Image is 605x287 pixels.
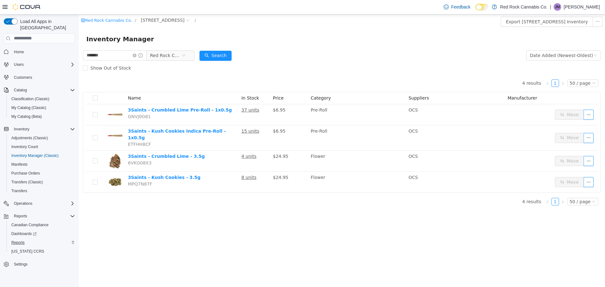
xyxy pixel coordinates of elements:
span: Inventory Count [11,144,38,149]
td: Flower [229,157,327,178]
span: Settings [11,260,75,268]
div: 50 / page [491,65,512,72]
div: Justin McCann [554,3,561,11]
span: Adjustments (Classic) [9,134,75,142]
span: 6VKG08X3 [49,146,73,151]
li: Previous Page [465,65,473,72]
span: ETFHH8CF [49,127,72,132]
button: Operations [11,200,35,207]
span: Manifests [11,162,27,167]
button: icon: searchSearch [121,36,153,46]
button: icon: ellipsis [505,141,515,152]
span: $24.95 [194,160,210,165]
i: icon: down [513,67,517,71]
span: Transfers [11,188,27,193]
button: Inventory [11,125,32,133]
a: 3Saints - Crumbled Lime Pre-Roll - 1x0.5g [49,93,153,98]
span: Home [11,48,75,56]
span: Manufacturer [429,81,458,86]
button: Settings [1,260,78,269]
span: Settings [14,262,27,267]
span: Users [14,62,24,67]
span: Customers [14,75,32,80]
span: Show Out of Stock [9,51,55,56]
span: [US_STATE] CCRS [11,249,44,254]
a: Inventory Count [9,143,41,151]
span: Users [11,61,75,68]
button: Users [1,60,78,69]
span: Suppliers [330,81,350,86]
span: Reports [11,212,75,220]
span: My Catalog (Beta) [9,113,75,120]
a: Canadian Compliance [9,221,51,229]
u: 4 units [163,139,178,144]
span: Inventory Manager (Classic) [11,153,59,158]
div: 50 / page [491,184,512,191]
a: 3Saints - Kush Cookies - 3.5g [49,160,122,165]
span: Transfers (Classic) [9,178,75,186]
span: Reports [11,240,25,245]
button: Reports [1,212,78,221]
i: icon: down [513,185,517,190]
button: [US_STATE] CCRS [6,247,78,256]
span: Adjustments (Classic) [11,135,48,141]
button: Inventory Count [6,142,78,151]
a: Home [11,48,26,56]
span: Classification (Classic) [9,95,75,103]
li: Previous Page [465,183,473,191]
a: Inventory Manager (Classic) [9,152,61,159]
button: Manifests [6,160,78,169]
button: icon: ellipsis [505,95,515,105]
span: Category [232,81,252,86]
i: icon: right [482,186,486,189]
button: Reports [6,238,78,247]
button: icon: swapMove [476,118,505,129]
span: / [116,3,117,8]
a: My Catalog (Beta) [9,113,44,120]
a: Reports [9,239,27,246]
button: Catalog [11,86,29,94]
span: OCS [330,114,339,119]
i: icon: close-circle [54,39,58,43]
button: Reports [11,212,30,220]
i: icon: down [515,39,518,43]
img: 3Saints - Crumbled Lime - 3.5g hero shot [28,139,44,154]
a: Dashboards [6,229,78,238]
span: Catalog [14,88,27,93]
button: Adjustments (Classic) [6,134,78,142]
a: Transfers [9,187,30,195]
a: Classification (Classic) [9,95,52,103]
li: Next Page [480,183,488,191]
button: Inventory Manager (Classic) [6,151,78,160]
button: icon: swapMove [476,141,505,152]
span: Price [194,81,205,86]
span: In Stock [163,81,180,86]
li: 4 results [443,65,462,72]
td: Pre-Roll [229,111,327,136]
u: 8 units [163,160,178,165]
a: Purchase Orders [9,169,43,177]
span: 65 Kingston Rd E [62,2,106,9]
a: [US_STATE] CCRS [9,248,47,255]
i: icon: left [467,67,471,71]
span: Feedback [451,4,470,10]
a: 3Saints - Kush Cookies Indica Pre-Roll - 1x0.5g [49,114,147,126]
a: Dashboards [9,230,39,238]
a: Feedback [441,1,473,13]
span: GNVJ0G81 [49,100,72,105]
p: Red Rock Cannabis Co. [500,3,547,11]
nav: Complex example [4,45,75,285]
a: Transfers (Classic) [9,178,45,186]
button: My Catalog (Beta) [6,112,78,121]
a: Adjustments (Classic) [9,134,50,142]
button: My Catalog (Classic) [6,103,78,112]
span: Inventory Manager (Classic) [9,152,75,159]
i: icon: left [467,186,471,189]
span: Inventory Count [9,143,75,151]
button: Catalog [1,86,78,95]
span: Operations [11,200,75,207]
span: $6.95 [194,93,207,98]
span: Manifests [9,161,75,168]
a: Settings [11,261,30,268]
button: icon: ellipsis [505,163,515,173]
